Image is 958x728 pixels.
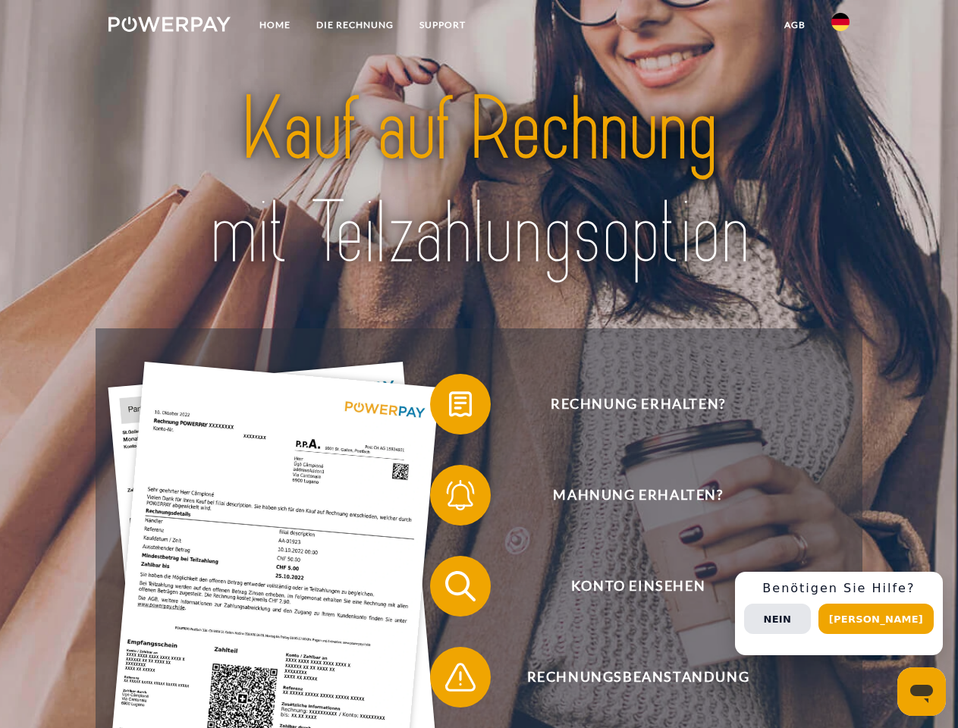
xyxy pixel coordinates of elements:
h3: Benötigen Sie Hilfe? [744,581,934,596]
img: qb_bill.svg [441,385,479,423]
img: logo-powerpay-white.svg [108,17,231,32]
img: title-powerpay_de.svg [145,73,813,290]
iframe: Schaltfläche zum Öffnen des Messaging-Fensters [897,667,946,716]
span: Rechnung erhalten? [452,374,824,435]
button: Rechnungsbeanstandung [430,647,825,708]
button: Nein [744,604,811,634]
span: Rechnungsbeanstandung [452,647,824,708]
img: qb_warning.svg [441,658,479,696]
img: de [831,13,850,31]
span: Mahnung erhalten? [452,465,824,526]
a: DIE RECHNUNG [303,11,407,39]
button: Mahnung erhalten? [430,465,825,526]
img: qb_bell.svg [441,476,479,514]
div: Schnellhilfe [735,572,943,655]
a: Home [247,11,303,39]
button: Konto einsehen [430,556,825,617]
button: [PERSON_NAME] [818,604,934,634]
a: agb [771,11,818,39]
span: Konto einsehen [452,556,824,617]
button: Rechnung erhalten? [430,374,825,435]
a: SUPPORT [407,11,479,39]
img: qb_search.svg [441,567,479,605]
